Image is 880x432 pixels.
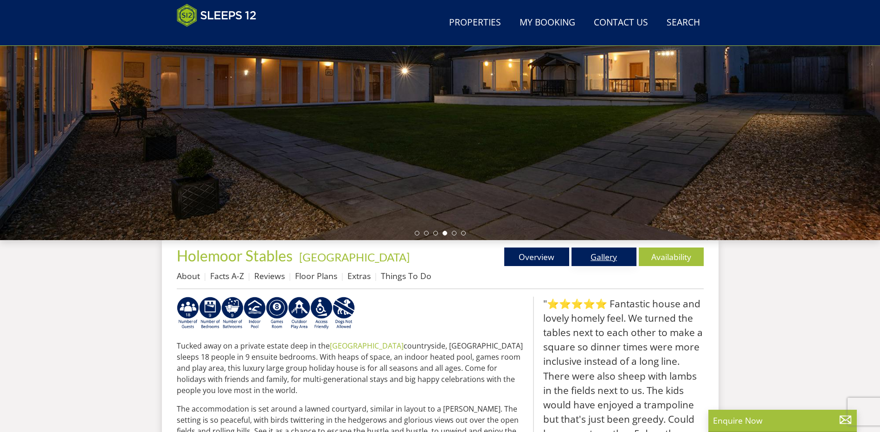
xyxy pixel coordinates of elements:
[381,270,431,281] a: Things To Do
[330,341,404,351] a: [GEOGRAPHIC_DATA]
[288,297,310,330] img: AD_4nXfjdDqPkGBf7Vpi6H87bmAUe5GYCbodrAbU4sf37YN55BCjSXGx5ZgBV7Vb9EJZsXiNVuyAiuJUB3WVt-w9eJ0vaBcHg...
[177,247,295,265] a: Holemoor Stables
[299,250,410,264] a: [GEOGRAPHIC_DATA]
[177,270,200,281] a: About
[177,247,293,265] span: Holemoor Stables
[347,270,371,281] a: Extras
[172,32,270,40] iframe: Customer reviews powered by Trustpilot
[177,340,526,396] p: Tucked away on a private estate deep in the countryside, [GEOGRAPHIC_DATA] sleeps 18 people in 9 ...
[210,270,244,281] a: Facts A-Z
[295,270,337,281] a: Floor Plans
[177,4,257,27] img: Sleeps 12
[295,250,410,264] span: -
[590,13,652,33] a: Contact Us
[199,297,221,330] img: AD_4nXfxdp9-ar7lJtQ3sAzjfX3BR-WdYDCFfl5f_AyIyphIVEbaZCf_Kkm90yfptvH4rQAVhK4NIMTkQ2SWgUIfsuIpIqOkJ...
[244,297,266,330] img: AD_4nXei2dp4L7_L8OvME76Xy1PUX32_NMHbHVSts-g-ZAVb8bILrMcUKZI2vRNdEqfWP017x6NFeUMZMqnp0JYknAB97-jDN...
[639,248,704,266] a: Availability
[177,297,199,330] img: AD_4nXf-8oxCLiO1v-Tx8_Zqu38Rt-EzaILLjxB59jX5GOj3IkRX8Ys0koo7r9yizahOh2Z6poEkKUxS9Hr5pvbrFaqaIpgW6...
[445,13,505,33] a: Properties
[504,248,569,266] a: Overview
[310,297,333,330] img: AD_4nXe3VD57-M2p5iq4fHgs6WJFzKj8B0b3RcPFe5LKK9rgeZlFmFoaMJPsJOOJzc7Q6RMFEqsjIZ5qfEJu1txG3QLmI_2ZW...
[221,297,244,330] img: AD_4nXdNNhDnNo5Ltp-JKApXeS-B9UXFSflmC9XrHqwORfFuIIFT8mYvWewSCPjO6H-v39DWqwH3mlMVlF5P0YBiKQo-2ozzc...
[333,297,355,330] img: AD_4nXfkFtrpaXUtUFzPNUuRY6lw1_AXVJtVz-U2ei5YX5aGQiUrqNXS9iwbJN5FWUDjNILFFLOXd6gEz37UJtgCcJbKwxVV0...
[516,13,579,33] a: My Booking
[572,248,636,266] a: Gallery
[663,13,704,33] a: Search
[266,297,288,330] img: AD_4nXdrZMsjcYNLGsKuA84hRzvIbesVCpXJ0qqnwZoX5ch9Zjv73tWe4fnFRs2gJ9dSiUubhZXckSJX_mqrZBmYExREIfryF...
[713,414,852,426] p: Enquire Now
[254,270,285,281] a: Reviews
